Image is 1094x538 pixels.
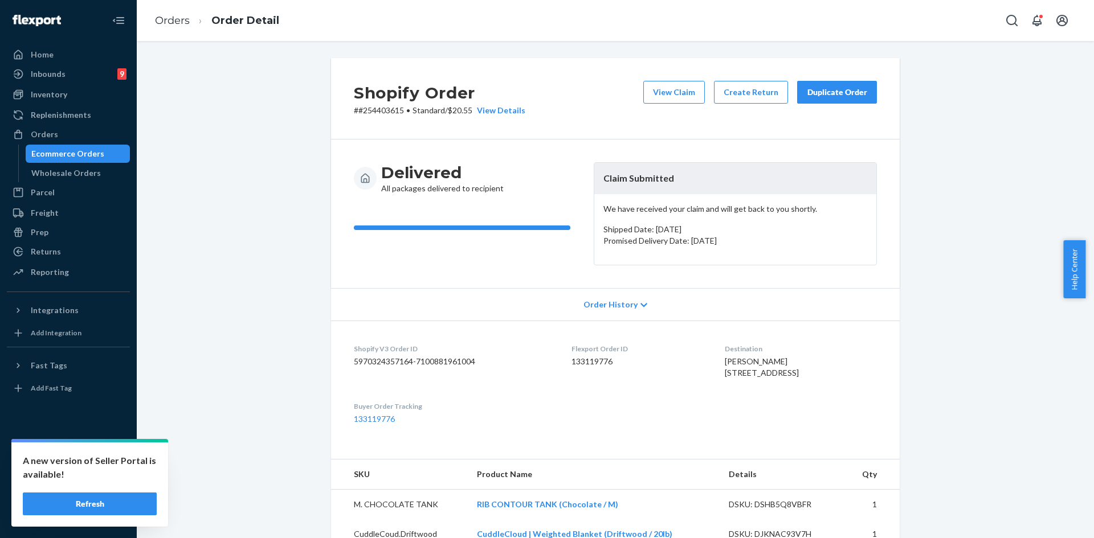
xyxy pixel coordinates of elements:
[720,459,845,490] th: Details
[807,87,867,98] div: Duplicate Order
[572,344,706,354] dt: Flexport Order ID
[797,81,877,104] button: Duplicate Order
[1063,240,1085,298] button: Help Center
[354,105,525,116] p: # #254403615 / $20.55
[725,344,877,354] dt: Destination
[23,492,157,515] button: Refresh
[117,68,126,80] div: 9
[31,89,67,100] div: Inventory
[594,163,876,194] header: Claim Submitted
[23,454,157,481] p: A new version of Seller Portal is available!
[31,383,72,393] div: Add Fast Tag
[31,207,59,219] div: Freight
[31,328,81,338] div: Add Integration
[331,490,468,520] td: M. CHOCOLATE TANK
[31,360,67,371] div: Fast Tags
[13,15,61,26] img: Flexport logo
[381,162,504,183] h3: Delivered
[7,448,130,466] a: Settings
[211,14,279,27] a: Order Detail
[7,106,130,124] a: Replenishments
[107,9,130,32] button: Close Navigation
[714,81,788,104] button: Create Return
[31,49,54,60] div: Home
[7,223,130,241] a: Prep
[146,4,288,38] ol: breadcrumbs
[7,46,130,64] a: Home
[603,235,867,247] p: Promised Delivery Date: [DATE]
[31,305,79,316] div: Integrations
[354,414,395,424] a: 133119776
[26,145,130,163] a: Ecommerce Orders
[7,506,130,524] button: Give Feedback
[7,204,130,222] a: Freight
[331,459,468,490] th: SKU
[643,81,705,104] button: View Claim
[31,68,66,80] div: Inbounds
[354,81,525,105] h2: Shopify Order
[477,499,618,509] a: RIB CONTOUR TANK (Chocolate / M)
[583,299,638,310] span: Order History
[7,324,130,342] a: Add Integration
[1051,9,1073,32] button: Open account menu
[413,105,445,115] span: Standard
[1001,9,1023,32] button: Open Search Box
[844,490,900,520] td: 1
[155,14,190,27] a: Orders
[7,263,130,281] a: Reporting
[354,356,553,367] dd: 5970324357164-7100881961004
[354,401,553,411] dt: Buyer Order Tracking
[7,243,130,261] a: Returns
[603,224,867,235] p: Shipped Date: [DATE]
[31,109,91,121] div: Replenishments
[26,164,130,182] a: Wholesale Orders
[472,105,525,116] button: View Details
[603,203,867,215] p: We have received your claim and will get back to you shortly.
[1026,9,1048,32] button: Open notifications
[7,356,130,375] button: Fast Tags
[406,105,410,115] span: •
[31,148,104,159] div: Ecommerce Orders
[7,301,130,319] button: Integrations
[31,187,55,198] div: Parcel
[381,162,504,194] div: All packages delivered to recipient
[729,499,836,510] div: DSKU: DSHB5Q8VBFR
[725,356,799,377] span: [PERSON_NAME] [STREET_ADDRESS]
[7,183,130,202] a: Parcel
[31,167,101,179] div: Wholesale Orders
[572,356,706,367] dd: 133119776
[31,266,69,278] div: Reporting
[7,487,130,505] a: Help Center
[7,65,130,83] a: Inbounds9
[7,467,130,486] a: Talk to Support
[468,459,720,490] th: Product Name
[354,344,553,354] dt: Shopify V3 Order ID
[7,85,130,104] a: Inventory
[7,379,130,397] a: Add Fast Tag
[31,246,61,257] div: Returns
[7,125,130,143] a: Orders
[31,129,58,140] div: Orders
[844,459,900,490] th: Qty
[31,227,48,238] div: Prep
